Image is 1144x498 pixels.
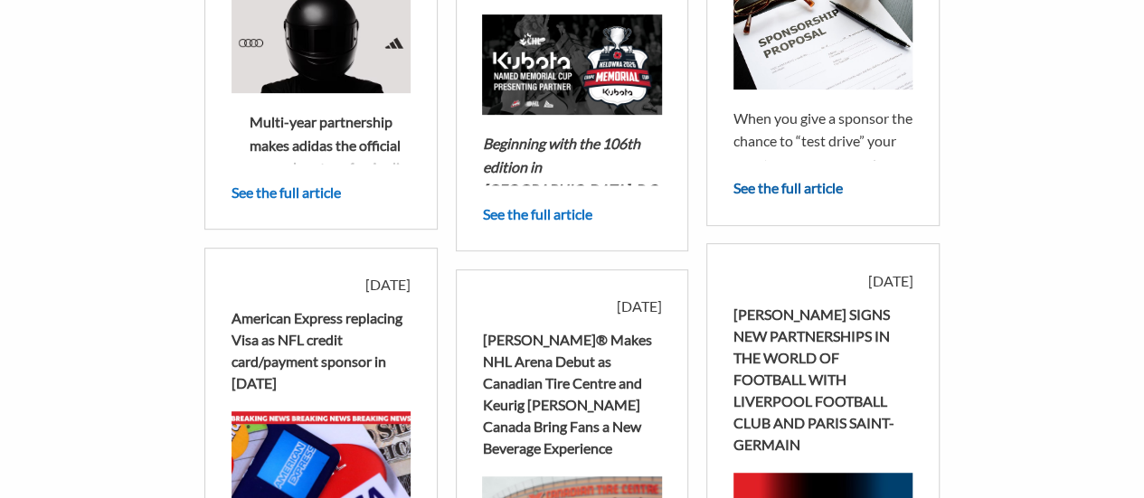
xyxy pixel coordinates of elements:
a: See the full article [482,205,591,222]
a: See the full article [232,183,341,201]
p: When you give a sponsor the chance to “test drive” your event or program, you lower the risk and ... [733,107,912,292]
img: bxriqkxgceorxufvcjj1.jpg [482,14,661,115]
div: American Express replacing Visa as NFL credit card/payment sponsor in [DATE] [232,307,411,394]
strong: Multi-year partnership makes adidas the official apparel partner for Audi in Formula 1. [250,113,401,200]
div: [DATE] [482,296,661,317]
div: [DATE] [733,270,912,292]
div: [DATE] [232,274,411,296]
em: Beginning with the 106th edition in [GEOGRAPHIC_DATA], B.C., from [DATE]-[DATE], Kubota Canada wi... [482,135,661,314]
div: [PERSON_NAME] SIGNS NEW PARTNERSHIPS IN THE WORLD OF FOOTBALL WITH LIVERPOOL FOOTBALL CLUB AND PA... [733,304,912,456]
div: [PERSON_NAME]® Makes NHL Arena Debut as Canadian Tire Centre and Keurig [PERSON_NAME] Canada Brin... [482,329,661,459]
a: See the full article [733,179,843,196]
